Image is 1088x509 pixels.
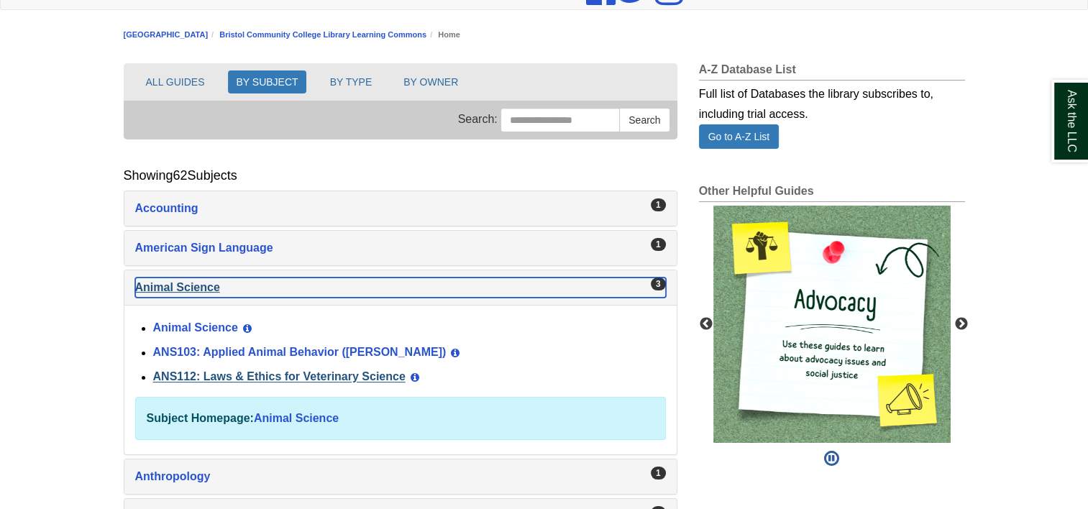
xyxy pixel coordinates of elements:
[651,238,666,251] div: 1
[713,206,951,443] div: This box contains rotating images
[713,206,951,443] img: This image links to a collection of guides about advocacy and social justice
[173,168,188,183] span: 62
[219,30,426,39] a: Bristol Community College Library Learning Commons
[153,371,406,383] a: ANS112: Laws & Ethics for Veterinary Science
[135,278,666,298] a: Animal Science
[699,63,965,81] h2: A-Z Database List
[500,108,620,132] input: Search this Group
[699,317,713,331] button: Previous
[124,305,677,454] div: Animal Science
[651,198,666,211] div: 1
[135,467,666,487] a: Anthropology
[820,443,844,474] button: Pause
[699,81,965,124] div: Full list of Databases the library subscribes to, including trial access.
[135,198,666,219] a: Accounting
[651,467,666,480] div: 1
[619,108,669,132] button: Search
[124,168,237,183] h2: Showing Subjects
[651,278,666,290] div: 3
[124,28,965,42] nav: breadcrumb
[254,412,339,424] a: Animal Science
[458,114,498,126] span: Search:
[135,238,666,258] a: American Sign Language
[124,30,209,39] a: [GEOGRAPHIC_DATA]
[699,124,780,149] a: Go to A-Z List
[322,70,380,93] button: BY TYPE
[426,28,460,42] li: Home
[138,70,213,93] button: ALL GUIDES
[699,185,965,202] h2: Other Helpful Guides
[396,70,466,93] button: BY OWNER
[228,70,306,93] button: BY SUBJECT
[954,317,969,331] button: Next
[147,412,254,424] strong: Subject Homepage:
[153,322,238,334] a: Animal Science
[153,347,447,359] a: ANS103: Applied Animal Behavior ([PERSON_NAME])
